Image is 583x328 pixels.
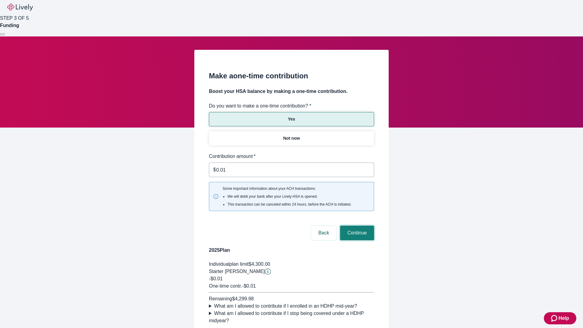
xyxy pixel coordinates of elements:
[227,194,351,199] li: We will debit your bank after your Lively HSA is opened.
[209,302,374,310] summary: What am I allowed to contribute if I enrolled in an HDHP mid-year?
[209,131,374,145] button: Not now
[209,112,374,126] button: Yes
[209,296,232,301] span: Remaining
[242,283,256,289] span: - $0.01
[209,102,311,110] label: Do you want to make a one-time contribution? *
[209,310,374,324] summary: What am I allowed to contribute if I stop being covered under a HDHP midyear?
[551,315,558,322] svg: Zendesk support icon
[283,135,300,142] p: Not now
[223,186,351,207] span: Some important information about your ACH transactions:
[249,261,270,267] span: $4,300.00
[544,312,576,324] button: Zendesk support iconHelp
[311,226,336,240] button: Back
[209,88,374,95] h4: Boost your HSA balance by making a one-time contribution.
[209,269,265,274] span: Starter [PERSON_NAME]
[209,261,249,267] span: Individual plan limit
[209,283,242,289] span: One-time contr.
[216,164,374,176] input: $0.00
[232,296,254,301] span: $4,299.98
[227,202,351,207] li: This transaction can be canceled within 24 hours, before the ACH is initiated.
[340,226,374,240] button: Continue
[209,276,223,281] span: -$0.01
[209,247,374,254] h4: 2025 Plan
[288,116,295,122] p: Yes
[213,166,216,173] p: $
[209,70,374,81] h2: Make a one-time contribution
[265,268,271,275] button: Lively will contribute $0.01 to establish your account
[265,268,271,275] svg: Starter penny details
[7,4,33,11] img: Lively
[558,315,569,322] span: Help
[209,153,256,160] label: Contribution amount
